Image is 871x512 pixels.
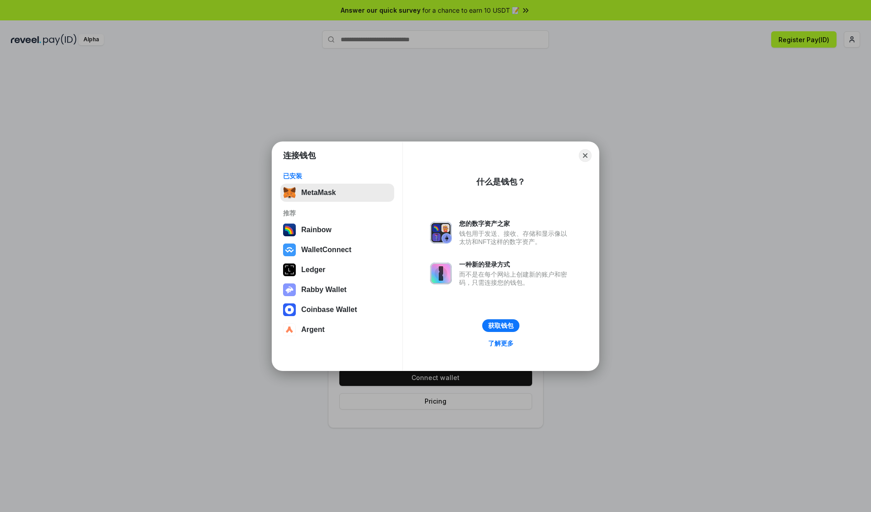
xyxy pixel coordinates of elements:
[283,303,296,316] img: svg+xml,%3Csvg%20width%3D%2228%22%20height%3D%2228%22%20viewBox%3D%220%200%2028%2028%22%20fill%3D...
[488,339,514,347] div: 了解更多
[280,321,394,339] button: Argent
[283,244,296,256] img: svg+xml,%3Csvg%20width%3D%2228%22%20height%3D%2228%22%20viewBox%3D%220%200%2028%2028%22%20fill%3D...
[283,224,296,236] img: svg+xml,%3Csvg%20width%3D%22120%22%20height%3D%22120%22%20viewBox%3D%220%200%20120%20120%22%20fil...
[301,326,325,334] div: Argent
[459,260,572,268] div: 一种新的登录方式
[579,149,592,162] button: Close
[301,306,357,314] div: Coinbase Wallet
[430,222,452,244] img: svg+xml,%3Csvg%20xmlns%3D%22http%3A%2F%2Fwww.w3.org%2F2000%2Fsvg%22%20fill%3D%22none%22%20viewBox...
[459,219,572,228] div: 您的数字资产之家
[483,337,519,349] a: 了解更多
[459,270,572,287] div: 而不是在每个网站上创建新的账户和密码，只需连接您的钱包。
[430,263,452,284] img: svg+xml,%3Csvg%20xmlns%3D%22http%3A%2F%2Fwww.w3.org%2F2000%2Fsvg%22%20fill%3D%22none%22%20viewBox...
[283,172,391,180] div: 已安装
[488,322,514,330] div: 获取钱包
[280,261,394,279] button: Ledger
[283,186,296,199] img: svg+xml,%3Csvg%20fill%3D%22none%22%20height%3D%2233%22%20viewBox%3D%220%200%2035%2033%22%20width%...
[280,221,394,239] button: Rainbow
[283,150,316,161] h1: 连接钱包
[283,263,296,276] img: svg+xml,%3Csvg%20xmlns%3D%22http%3A%2F%2Fwww.w3.org%2F2000%2Fsvg%22%20width%3D%2228%22%20height%3...
[476,176,525,187] div: 什么是钱包？
[301,246,352,254] div: WalletConnect
[280,184,394,202] button: MetaMask
[280,301,394,319] button: Coinbase Wallet
[482,319,519,332] button: 获取钱包
[459,229,572,246] div: 钱包用于发送、接收、存储和显示像以太坊和NFT这样的数字资产。
[301,266,325,274] div: Ledger
[301,286,347,294] div: Rabby Wallet
[283,209,391,217] div: 推荐
[280,241,394,259] button: WalletConnect
[283,323,296,336] img: svg+xml,%3Csvg%20width%3D%2228%22%20height%3D%2228%22%20viewBox%3D%220%200%2028%2028%22%20fill%3D...
[301,226,332,234] div: Rainbow
[280,281,394,299] button: Rabby Wallet
[301,189,336,197] div: MetaMask
[283,283,296,296] img: svg+xml,%3Csvg%20xmlns%3D%22http%3A%2F%2Fwww.w3.org%2F2000%2Fsvg%22%20fill%3D%22none%22%20viewBox...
